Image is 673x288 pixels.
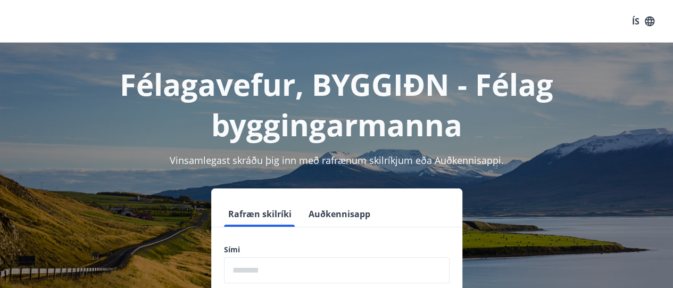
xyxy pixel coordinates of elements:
button: ÍS [626,12,660,31]
button: Rafræn skilríki [224,201,296,227]
span: Vinsamlegast skráðu þig inn með rafrænum skilríkjum eða Auðkennisappi. [170,154,504,167]
label: Sími [224,244,450,255]
h1: Félagavefur, BYGGIÐN - Félag byggingarmanna [13,64,660,145]
button: Auðkennisapp [304,201,375,227]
